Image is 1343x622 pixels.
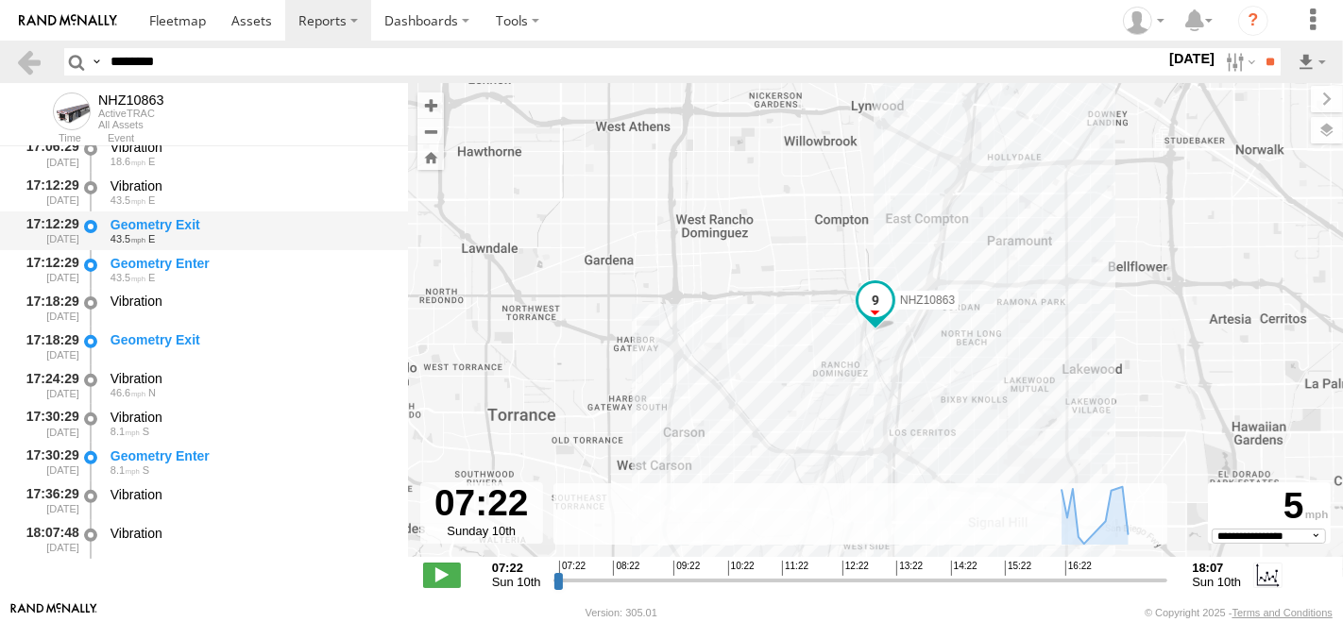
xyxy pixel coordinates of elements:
[15,406,81,441] div: 17:30:29 [DATE]
[15,175,81,210] div: 17:12:29 [DATE]
[110,525,390,542] div: Vibration
[110,409,390,426] div: Vibration
[15,328,81,363] div: 17:18:29 [DATE]
[98,92,164,108] div: NHZ10863 - View Asset History
[423,563,461,587] label: Play/Stop
[110,156,145,167] span: 18.6
[1145,607,1333,618] div: © Copyright 2025 -
[417,118,444,144] button: Zoom out
[782,561,808,576] span: 11:22
[89,48,104,76] label: Search Query
[110,486,390,503] div: Vibration
[842,561,869,576] span: 12:22
[110,293,390,310] div: Vibration
[492,575,541,589] span: Sun 10th Aug 2025
[148,156,155,167] span: Heading: 72
[1218,48,1259,76] label: Search Filter Options
[15,291,81,326] div: 17:18:29 [DATE]
[148,233,155,244] span: Heading: 71
[108,134,408,143] div: Event
[110,255,390,272] div: Geometry Enter
[110,139,390,156] div: Vibration
[110,216,390,233] div: Geometry Exit
[15,522,81,557] div: 18:07:48 [DATE]
[1232,607,1333,618] a: Terms and Conditions
[613,561,639,576] span: 08:22
[98,108,164,119] div: ActiveTRAC
[143,464,149,476] span: Heading: 182
[15,252,81,287] div: 17:12:29 [DATE]
[1116,7,1171,35] div: Zulema McIntosch
[15,134,81,143] div: Time
[1165,48,1218,69] label: [DATE]
[586,607,657,618] div: Version: 305.01
[110,331,390,348] div: Geometry Exit
[110,464,140,476] span: 8.1
[1065,561,1092,576] span: 16:22
[110,370,390,387] div: Vibration
[15,483,81,518] div: 17:36:29 [DATE]
[673,561,700,576] span: 09:22
[110,194,145,206] span: 43.5
[1192,575,1241,589] span: Sun 10th Aug 2025
[417,144,444,170] button: Zoom Home
[1238,6,1268,36] i: ?
[110,272,145,283] span: 43.5
[900,294,955,307] span: NHZ10863
[10,603,97,622] a: Visit our Website
[559,561,586,576] span: 07:22
[1211,485,1328,529] div: 5
[15,367,81,402] div: 17:24:29 [DATE]
[15,136,81,171] div: 17:06:29 [DATE]
[110,233,145,244] span: 43.5
[148,272,155,283] span: Heading: 71
[19,14,117,27] img: rand-logo.svg
[896,561,923,576] span: 13:22
[110,426,140,437] span: 8.1
[417,92,444,118] button: Zoom in
[98,119,164,130] div: All Assets
[492,561,541,575] strong: 07:22
[1005,561,1031,576] span: 15:22
[110,447,390,464] div: Geometry Enter
[728,561,755,576] span: 10:22
[148,387,156,398] span: Heading: 17
[1296,48,1328,76] label: Export results as...
[15,48,42,76] a: Back to previous Page
[143,426,149,437] span: Heading: 182
[15,445,81,479] div: 17:30:29 [DATE]
[1192,561,1241,575] strong: 18:07
[951,561,977,576] span: 14:22
[110,387,145,398] span: 46.6
[15,213,81,248] div: 17:12:29 [DATE]
[148,194,155,206] span: Heading: 71
[110,177,390,194] div: Vibration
